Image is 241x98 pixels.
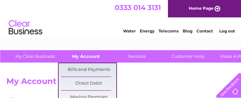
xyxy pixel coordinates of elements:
[140,28,155,33] a: Energy
[58,50,114,63] a: My Account
[196,28,213,33] a: Contact
[219,28,235,33] a: Log out
[8,17,43,38] img: logo.png
[7,50,63,63] a: My Clear Business
[183,28,192,33] a: Blog
[61,77,116,90] a: Direct Debit
[159,28,179,33] a: Telecoms
[123,28,136,33] a: Water
[109,50,165,63] a: Services
[115,3,161,12] a: 0333 014 3131
[160,50,216,63] a: Customer Help
[61,63,116,77] a: Bills and Payments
